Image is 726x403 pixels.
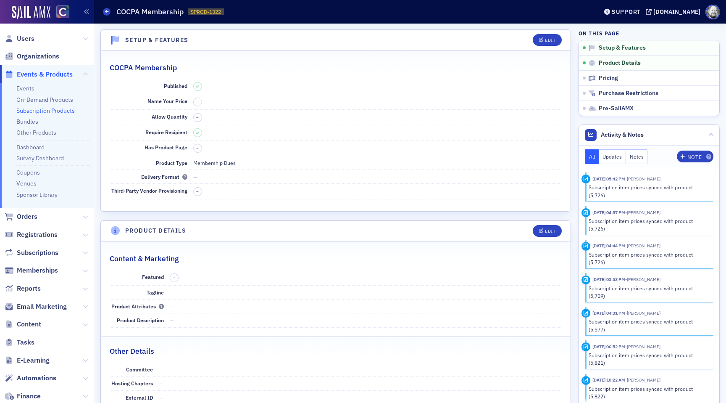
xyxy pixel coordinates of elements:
[625,377,660,383] span: Sheila Duggan
[141,173,187,180] span: Delivery Format
[111,303,164,310] span: Product Attributes
[17,302,67,311] span: Email Marketing
[16,107,75,114] a: Subscription Products
[17,356,50,365] span: E-Learning
[653,8,700,16] div: [DOMAIN_NAME]
[17,374,56,383] span: Automations
[159,366,163,373] span: —
[581,276,590,284] div: Activity
[17,212,37,221] span: Orders
[110,62,177,73] h2: COCPA Membership
[125,226,186,235] h4: Product Details
[191,8,221,16] span: SPROD-1322
[599,59,641,67] span: Product Details
[581,309,590,318] div: Activity
[17,70,73,79] span: Events & Products
[193,173,197,180] span: —
[16,143,45,151] a: Dashboard
[17,230,58,239] span: Registrations
[687,155,702,159] div: Note
[599,90,658,97] span: Purchase Restrictions
[625,209,660,215] span: Luke Abell
[677,151,713,162] button: Note
[16,154,64,162] a: Survey Dashboard
[116,7,184,17] h1: COCPA Membership
[581,175,590,183] div: Activity
[592,310,625,316] time: 5/20/2024 04:31 PM
[152,113,187,120] span: Allow Quantity
[625,276,660,282] span: Sheila Duggan
[5,392,41,401] a: Finance
[170,317,174,323] span: —
[196,99,199,105] span: –
[196,145,199,151] span: –
[589,217,708,233] div: Subscription item prices synced with product (5,726)
[16,96,73,103] a: On-Demand Products
[16,191,58,199] a: Sponsor Library
[5,302,67,311] a: Email Marketing
[170,303,174,310] span: —
[16,169,40,176] a: Coupons
[111,187,187,194] span: Third-Party Vendor Provisioning
[145,129,187,135] span: Require Recipient
[581,242,590,251] div: Activity
[545,38,555,42] div: Edit
[589,385,708,400] div: Subscription item prices synced with product (5,822)
[196,114,199,120] span: –
[56,5,69,19] img: SailAMX
[126,394,153,401] span: External ID
[17,34,34,43] span: Users
[592,377,625,383] time: 4/23/2024 10:22 AM
[545,229,555,233] div: Edit
[17,392,41,401] span: Finance
[16,129,56,136] a: Other Products
[599,149,626,164] button: Updates
[705,5,720,19] span: Profile
[581,376,590,385] div: Activity
[585,149,599,164] button: All
[581,342,590,351] div: Activity
[533,34,562,46] button: Edit
[16,180,37,187] a: Venues
[17,248,58,257] span: Subscriptions
[5,284,41,293] a: Reports
[579,29,720,37] h4: On this page
[599,74,618,82] span: Pricing
[12,6,50,19] img: SailAMX
[5,266,58,275] a: Memberships
[533,225,562,237] button: Edit
[5,248,58,257] a: Subscriptions
[601,130,644,139] span: Activity & Notes
[589,284,708,300] div: Subscription item prices synced with product (5,709)
[589,251,708,266] div: Subscription item prices synced with product (5,726)
[142,273,164,280] span: Featured
[111,380,153,387] span: Hosting Chapters
[5,320,41,329] a: Content
[599,105,634,112] span: Pre-SailAMX
[50,5,69,20] a: View Homepage
[125,36,188,45] h4: Setup & Features
[173,275,175,281] span: –
[156,159,187,166] span: Product Type
[589,318,708,333] div: Subscription item prices synced with product (5,577)
[110,346,154,357] h2: Other Details
[164,82,187,89] span: Published
[17,266,58,275] span: Memberships
[612,8,641,16] div: Support
[581,208,590,217] div: Activity
[592,243,625,249] time: 4/28/2025 04:44 PM
[646,9,703,15] button: [DOMAIN_NAME]
[599,44,646,52] span: Setup & Features
[592,176,625,182] time: 4/28/2025 05:42 PM
[17,52,59,61] span: Organizations
[110,253,179,264] h2: Content & Marketing
[625,310,660,316] span: Luke Abell
[17,284,41,293] span: Reports
[117,317,164,323] span: Product Description
[592,209,625,215] time: 4/28/2025 04:57 PM
[625,176,660,182] span: Luke Abell
[147,289,164,296] span: Tagline
[5,34,34,43] a: Users
[592,276,625,282] time: 4/3/2025 03:53 PM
